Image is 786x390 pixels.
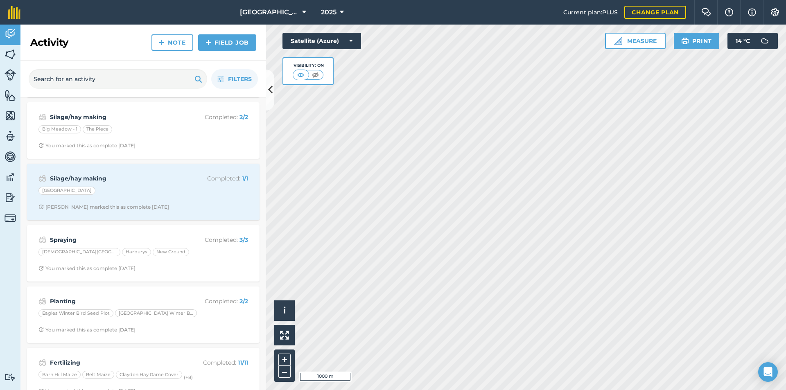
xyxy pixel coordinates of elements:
button: Satellite (Azure) [282,33,361,49]
div: Eagles Winter Bird Seed Plot [38,309,113,318]
input: Search for an activity [29,69,207,89]
div: You marked this as complete [DATE] [38,142,136,149]
div: Belt Maize [82,371,114,379]
a: Note [151,34,193,51]
button: Print [674,33,720,49]
button: Filters [211,69,258,89]
img: Clock with arrow pointing clockwise [38,327,44,332]
p: Completed : [183,297,248,306]
img: svg+xml;base64,PHN2ZyB4bWxucz0iaHR0cDovL3d3dy53My5vcmcvMjAwMC9zdmciIHdpZHRoPSI1MCIgaGVpZ2h0PSI0MC... [296,71,306,79]
div: Big Meadow - 1 [38,125,81,133]
p: Completed : [183,113,248,122]
div: Claydon Hay Game Cover [116,371,182,379]
div: New Ground [153,248,189,256]
a: Field Job [198,34,256,51]
img: svg+xml;base64,PD94bWwgdmVyc2lvbj0iMS4wIiBlbmNvZGluZz0idXRmLTgiPz4KPCEtLSBHZW5lcmF0b3I6IEFkb2JlIE... [5,171,16,183]
img: svg+xml;base64,PHN2ZyB4bWxucz0iaHR0cDovL3d3dy53My5vcmcvMjAwMC9zdmciIHdpZHRoPSIxNCIgaGVpZ2h0PSIyNC... [206,38,211,47]
div: You marked this as complete [DATE] [38,327,136,333]
img: svg+xml;base64,PD94bWwgdmVyc2lvbj0iMS4wIiBlbmNvZGluZz0idXRmLTgiPz4KPCEtLSBHZW5lcmF0b3I6IEFkb2JlIE... [38,174,46,183]
strong: Silage/hay making [50,113,180,122]
strong: 11 / 11 [238,359,248,366]
a: SprayingCompleted: 3/3[DEMOGRAPHIC_DATA][GEOGRAPHIC_DATA]HarburysNew GroundClock with arrow point... [32,230,255,277]
a: Change plan [624,6,686,19]
p: Completed : [183,174,248,183]
div: [GEOGRAPHIC_DATA] [38,187,95,195]
p: Completed : [183,235,248,244]
img: svg+xml;base64,PHN2ZyB4bWxucz0iaHR0cDovL3d3dy53My5vcmcvMjAwMC9zdmciIHdpZHRoPSI1NiIgaGVpZ2h0PSI2MC... [5,110,16,122]
button: 14 °C [727,33,778,49]
div: [GEOGRAPHIC_DATA] Winter Bird Plot [115,309,197,318]
img: svg+xml;base64,PD94bWwgdmVyc2lvbj0iMS4wIiBlbmNvZGluZz0idXRmLTgiPz4KPCEtLSBHZW5lcmF0b3I6IEFkb2JlIE... [38,358,46,367]
strong: 2 / 2 [239,113,248,121]
img: svg+xml;base64,PHN2ZyB4bWxucz0iaHR0cDovL3d3dy53My5vcmcvMjAwMC9zdmciIHdpZHRoPSIxOSIgaGVpZ2h0PSIyNC... [681,36,689,46]
h2: Activity [30,36,68,49]
span: 2025 [321,7,337,17]
img: svg+xml;base64,PD94bWwgdmVyc2lvbj0iMS4wIiBlbmNvZGluZz0idXRmLTgiPz4KPCEtLSBHZW5lcmF0b3I6IEFkb2JlIE... [38,112,46,122]
img: svg+xml;base64,PD94bWwgdmVyc2lvbj0iMS4wIiBlbmNvZGluZz0idXRmLTgiPz4KPCEtLSBHZW5lcmF0b3I6IEFkb2JlIE... [5,192,16,204]
img: svg+xml;base64,PHN2ZyB4bWxucz0iaHR0cDovL3d3dy53My5vcmcvMjAwMC9zdmciIHdpZHRoPSI1NiIgaGVpZ2h0PSI2MC... [5,89,16,101]
div: Harburys [122,248,151,256]
a: PlantingCompleted: 2/2Eagles Winter Bird Seed Plot[GEOGRAPHIC_DATA] Winter Bird PlotClock with ar... [32,291,255,338]
strong: 1 / 1 [242,175,248,182]
img: svg+xml;base64,PD94bWwgdmVyc2lvbj0iMS4wIiBlbmNvZGluZz0idXRmLTgiPz4KPCEtLSBHZW5lcmF0b3I6IEFkb2JlIE... [38,235,46,245]
p: Completed : [183,358,248,367]
img: Two speech bubbles overlapping with the left bubble in the forefront [701,8,711,16]
img: svg+xml;base64,PD94bWwgdmVyc2lvbj0iMS4wIiBlbmNvZGluZz0idXRmLTgiPz4KPCEtLSBHZW5lcmF0b3I6IEFkb2JlIE... [38,296,46,306]
img: svg+xml;base64,PD94bWwgdmVyc2lvbj0iMS4wIiBlbmNvZGluZz0idXRmLTgiPz4KPCEtLSBHZW5lcmF0b3I6IEFkb2JlIE... [5,28,16,40]
img: svg+xml;base64,PD94bWwgdmVyc2lvbj0iMS4wIiBlbmNvZGluZz0idXRmLTgiPz4KPCEtLSBHZW5lcmF0b3I6IEFkb2JlIE... [5,151,16,163]
button: + [278,354,291,366]
span: i [283,305,286,316]
a: Silage/hay makingCompleted: 1/1[GEOGRAPHIC_DATA]Clock with arrow pointing clockwise[PERSON_NAME] ... [32,169,255,215]
img: svg+xml;base64,PHN2ZyB4bWxucz0iaHR0cDovL3d3dy53My5vcmcvMjAwMC9zdmciIHdpZHRoPSI1MCIgaGVpZ2h0PSI0MC... [310,71,321,79]
img: Clock with arrow pointing clockwise [38,143,44,148]
img: fieldmargin Logo [8,6,20,19]
button: i [274,300,295,321]
button: Measure [605,33,666,49]
strong: 2 / 2 [239,298,248,305]
img: svg+xml;base64,PD94bWwgdmVyc2lvbj0iMS4wIiBlbmNvZGluZz0idXRmLTgiPz4KPCEtLSBHZW5lcmF0b3I6IEFkb2JlIE... [5,212,16,224]
img: Clock with arrow pointing clockwise [38,204,44,210]
img: svg+xml;base64,PD94bWwgdmVyc2lvbj0iMS4wIiBlbmNvZGluZz0idXRmLTgiPz4KPCEtLSBHZW5lcmF0b3I6IEFkb2JlIE... [5,373,16,381]
strong: Spraying [50,235,180,244]
button: – [278,366,291,378]
div: [DEMOGRAPHIC_DATA][GEOGRAPHIC_DATA] [38,248,120,256]
a: Silage/hay makingCompleted: 2/2Big Meadow - 1The PieceClock with arrow pointing clockwiseYou mark... [32,107,255,154]
span: Filters [228,74,252,83]
img: svg+xml;base64,PD94bWwgdmVyc2lvbj0iMS4wIiBlbmNvZGluZz0idXRmLTgiPz4KPCEtLSBHZW5lcmF0b3I6IEFkb2JlIE... [757,33,773,49]
strong: 3 / 3 [239,236,248,243]
span: 14 ° C [736,33,750,49]
strong: Fertilizing [50,358,180,367]
span: Current plan : PLUS [563,8,618,17]
span: [GEOGRAPHIC_DATA] [240,7,299,17]
strong: Silage/hay making [50,174,180,183]
small: (+ 8 ) [184,374,193,380]
div: Visibility: On [293,62,324,69]
img: Ruler icon [614,37,622,45]
div: You marked this as complete [DATE] [38,265,136,272]
div: Open Intercom Messenger [758,362,778,382]
img: A question mark icon [724,8,734,16]
img: svg+xml;base64,PHN2ZyB4bWxucz0iaHR0cDovL3d3dy53My5vcmcvMjAwMC9zdmciIHdpZHRoPSI1NiIgaGVpZ2h0PSI2MC... [5,48,16,61]
div: The Piece [83,125,112,133]
img: svg+xml;base64,PHN2ZyB4bWxucz0iaHR0cDovL3d3dy53My5vcmcvMjAwMC9zdmciIHdpZHRoPSIxNCIgaGVpZ2h0PSIyNC... [159,38,165,47]
img: Clock with arrow pointing clockwise [38,266,44,271]
img: svg+xml;base64,PHN2ZyB4bWxucz0iaHR0cDovL3d3dy53My5vcmcvMjAwMC9zdmciIHdpZHRoPSIxOSIgaGVpZ2h0PSIyNC... [194,74,202,84]
img: A cog icon [770,8,780,16]
img: svg+xml;base64,PD94bWwgdmVyc2lvbj0iMS4wIiBlbmNvZGluZz0idXRmLTgiPz4KPCEtLSBHZW5lcmF0b3I6IEFkb2JlIE... [5,130,16,142]
img: svg+xml;base64,PHN2ZyB4bWxucz0iaHR0cDovL3d3dy53My5vcmcvMjAwMC9zdmciIHdpZHRoPSIxNyIgaGVpZ2h0PSIxNy... [748,7,756,17]
img: svg+xml;base64,PD94bWwgdmVyc2lvbj0iMS4wIiBlbmNvZGluZz0idXRmLTgiPz4KPCEtLSBHZW5lcmF0b3I6IEFkb2JlIE... [5,69,16,81]
img: Four arrows, one pointing top left, one top right, one bottom right and the last bottom left [280,331,289,340]
strong: Planting [50,297,180,306]
div: [PERSON_NAME] marked this as complete [DATE] [38,204,169,210]
div: Barn Hill Maize [38,371,81,379]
